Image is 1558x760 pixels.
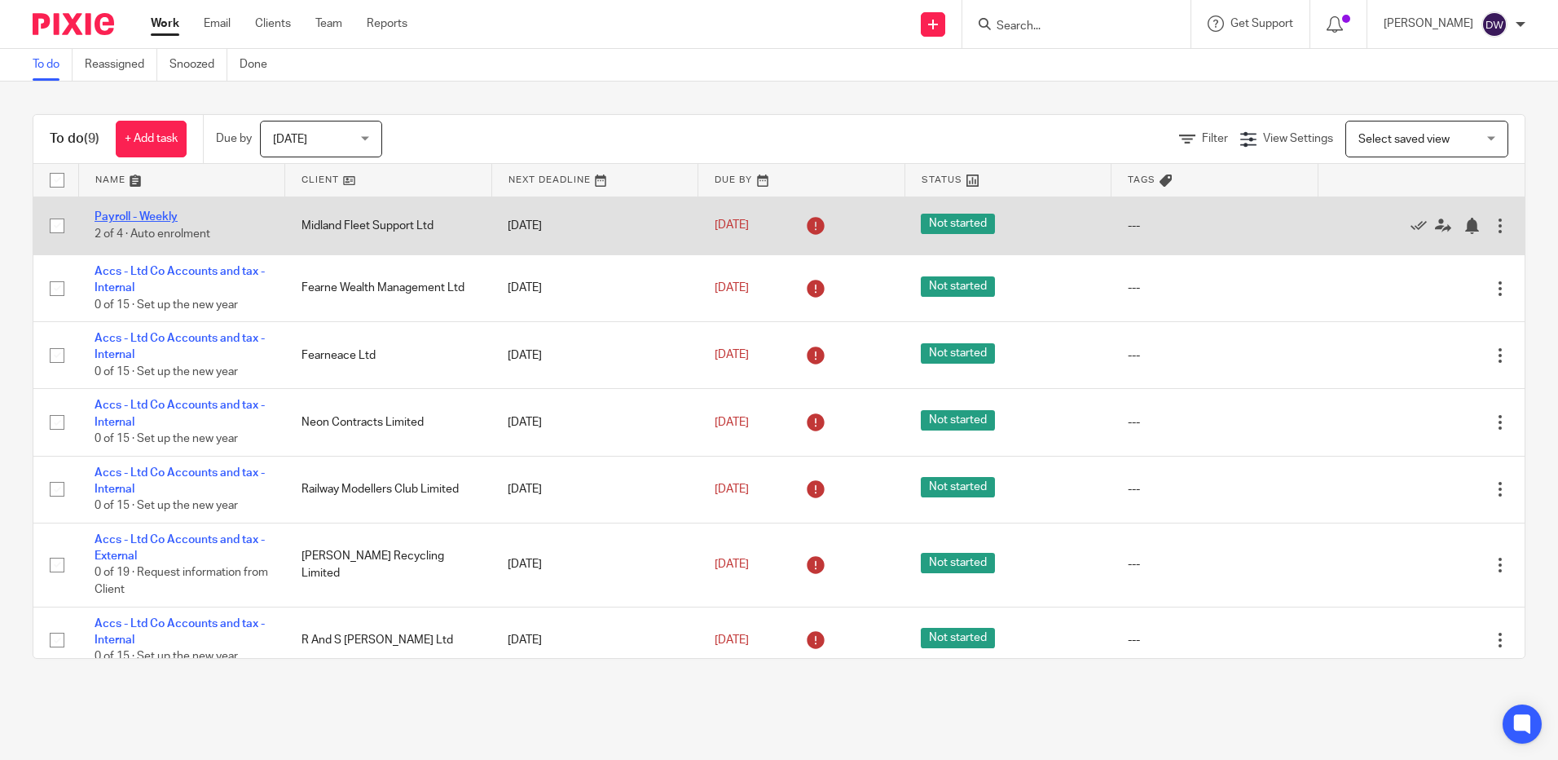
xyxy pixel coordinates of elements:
[921,214,995,234] span: Not started
[216,130,252,147] p: Due by
[921,410,995,431] span: Not started
[95,400,265,427] a: Accs - Ltd Co Accounts and tax - Internal
[715,559,749,570] span: [DATE]
[116,121,187,157] a: + Add task
[491,389,698,456] td: [DATE]
[491,254,698,321] td: [DATE]
[273,134,307,145] span: [DATE]
[1202,133,1228,144] span: Filter
[715,634,749,646] span: [DATE]
[367,15,407,32] a: Reports
[285,456,492,523] td: Railway Modellers Club Limited
[715,282,749,294] span: [DATE]
[1128,347,1302,364] div: ---
[255,15,291,32] a: Clients
[491,523,698,607] td: [DATE]
[285,254,492,321] td: Fearne Wealth Management Ltd
[1128,280,1302,296] div: ---
[50,130,99,148] h1: To do
[95,651,238,662] span: 0 of 15 · Set up the new year
[95,333,265,360] a: Accs - Ltd Co Accounts and tax - Internal
[491,607,698,674] td: [DATE]
[921,628,995,648] span: Not started
[95,433,238,444] span: 0 of 15 · Set up the new year
[491,197,698,254] td: [DATE]
[1128,556,1302,572] div: ---
[715,220,749,232] span: [DATE]
[95,467,265,495] a: Accs - Ltd Co Accounts and tax - Internal
[95,211,178,223] a: Payroll - Weekly
[95,568,268,596] span: 0 of 19 · Request information from Client
[95,266,265,294] a: Accs - Ltd Co Accounts and tax - Internal
[715,350,749,361] span: [DATE]
[95,228,210,240] span: 2 of 4 · Auto enrolment
[315,15,342,32] a: Team
[1128,481,1302,497] div: ---
[1128,632,1302,648] div: ---
[715,484,749,495] span: [DATE]
[151,15,179,32] a: Work
[1358,134,1450,145] span: Select saved view
[1481,11,1507,38] img: svg%3E
[240,49,279,81] a: Done
[95,299,238,311] span: 0 of 15 · Set up the new year
[1230,18,1293,29] span: Get Support
[95,534,265,562] a: Accs - Ltd Co Accounts and tax - External
[1128,218,1302,234] div: ---
[921,276,995,297] span: Not started
[169,49,227,81] a: Snoozed
[285,197,492,254] td: Midland Fleet Support Ltd
[1128,414,1302,431] div: ---
[491,322,698,389] td: [DATE]
[285,389,492,456] td: Neon Contracts Limited
[95,500,238,511] span: 0 of 15 · Set up the new year
[33,13,114,35] img: Pixie
[995,20,1142,34] input: Search
[95,618,265,646] a: Accs - Ltd Co Accounts and tax - Internal
[921,343,995,364] span: Not started
[1263,133,1333,144] span: View Settings
[491,456,698,523] td: [DATE]
[285,523,492,607] td: [PERSON_NAME] Recycling Limited
[715,417,749,428] span: [DATE]
[33,49,73,81] a: To do
[204,15,231,32] a: Email
[95,366,238,378] span: 0 of 15 · Set up the new year
[84,132,99,145] span: (9)
[85,49,157,81] a: Reassigned
[1384,15,1473,32] p: [PERSON_NAME]
[285,607,492,674] td: R And S [PERSON_NAME] Ltd
[921,553,995,573] span: Not started
[921,477,995,497] span: Not started
[1128,175,1155,184] span: Tags
[285,322,492,389] td: Fearneace Ltd
[1411,218,1435,234] a: Mark as done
